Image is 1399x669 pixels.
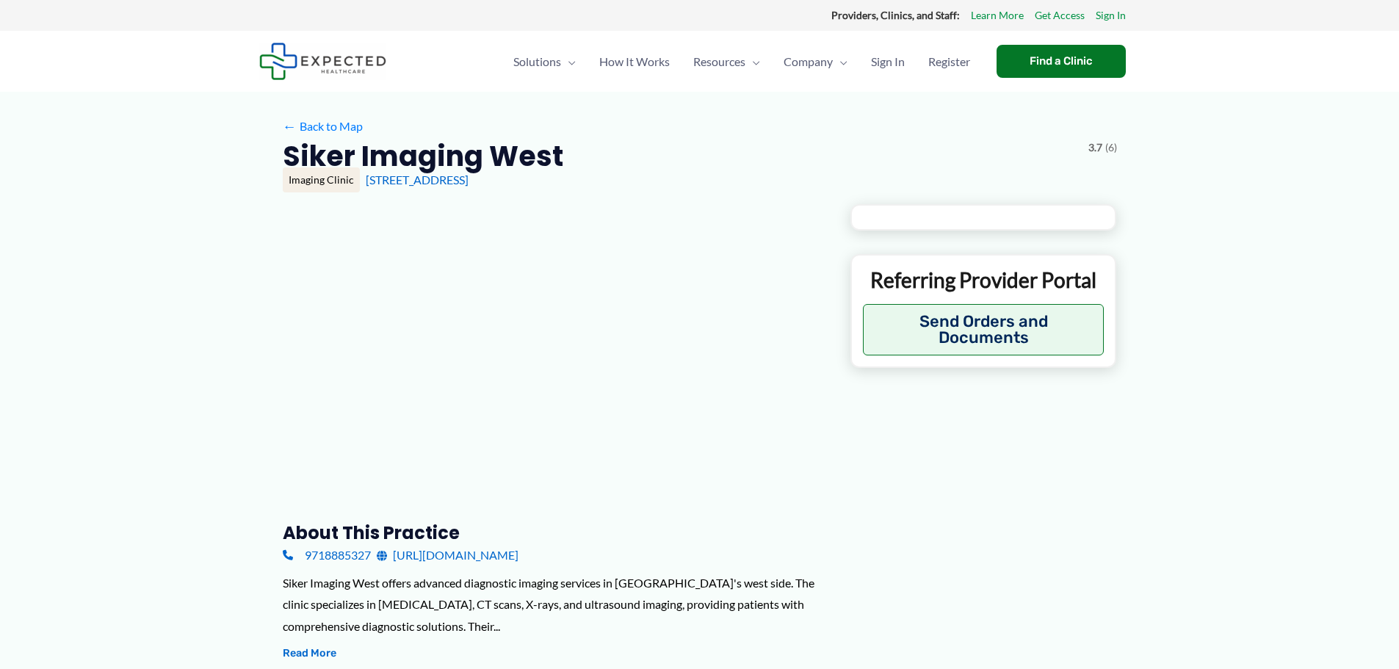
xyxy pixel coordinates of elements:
[833,36,847,87] span: Menu Toggle
[366,173,469,187] a: [STREET_ADDRESS]
[283,119,297,133] span: ←
[513,36,561,87] span: Solutions
[1035,6,1085,25] a: Get Access
[971,6,1024,25] a: Learn More
[997,45,1126,78] a: Find a Clinic
[871,36,905,87] span: Sign In
[502,36,982,87] nav: Primary Site Navigation
[283,572,827,637] div: Siker Imaging West offers advanced diagnostic imaging services in [GEOGRAPHIC_DATA]'s west side. ...
[863,267,1105,293] p: Referring Provider Portal
[1105,138,1117,157] span: (6)
[377,544,518,566] a: [URL][DOMAIN_NAME]
[283,521,827,544] h3: About this practice
[283,645,336,662] button: Read More
[283,167,360,192] div: Imaging Clinic
[561,36,576,87] span: Menu Toggle
[928,36,970,87] span: Register
[863,304,1105,355] button: Send Orders and Documents
[784,36,833,87] span: Company
[283,115,363,137] a: ←Back to Map
[283,544,371,566] a: 9718885327
[599,36,670,87] span: How It Works
[283,138,563,174] h2: Siker Imaging West
[1088,138,1102,157] span: 3.7
[502,36,588,87] a: SolutionsMenu Toggle
[682,36,772,87] a: ResourcesMenu Toggle
[259,43,386,80] img: Expected Healthcare Logo - side, dark font, small
[859,36,917,87] a: Sign In
[772,36,859,87] a: CompanyMenu Toggle
[745,36,760,87] span: Menu Toggle
[831,9,960,21] strong: Providers, Clinics, and Staff:
[588,36,682,87] a: How It Works
[693,36,745,87] span: Resources
[917,36,982,87] a: Register
[1096,6,1126,25] a: Sign In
